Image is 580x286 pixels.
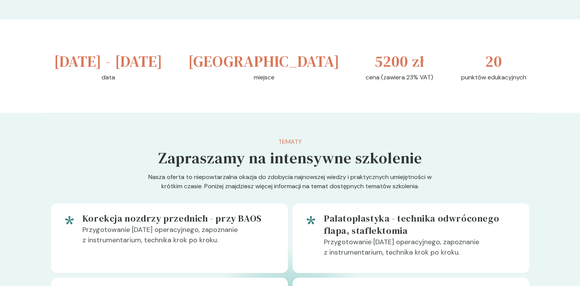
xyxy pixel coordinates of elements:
[102,73,115,82] p: data
[82,212,276,225] h5: Korekcja nozdrzy przednich - przy BAOS
[158,137,422,146] p: Tematy
[143,173,437,203] p: Nasza oferta to niepowtarzalna okazja do zdobycia najnowszej wiedzy i praktycznych umiejętności w...
[158,146,422,169] h5: Zapraszamy na intensywne szkolenie
[324,212,517,237] h5: Palatoplastyka - technika odwróconego flapa, staflektomia
[54,50,163,73] h3: [DATE] - [DATE]
[82,225,276,251] p: Przygotowanie [DATE] operacyjnego, zapoznanie z instrumentarium, technika krok po kroku.
[254,73,274,82] p: miejsce
[461,73,526,82] p: punktów edukacyjnych
[324,237,517,264] p: Przygotowanie [DATE] operacyjnego, zapoznanie z instrumentarium, technika krok po kroku.
[188,50,340,73] h3: [GEOGRAPHIC_DATA]
[366,73,433,82] p: cena (zawiera 23% VAT)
